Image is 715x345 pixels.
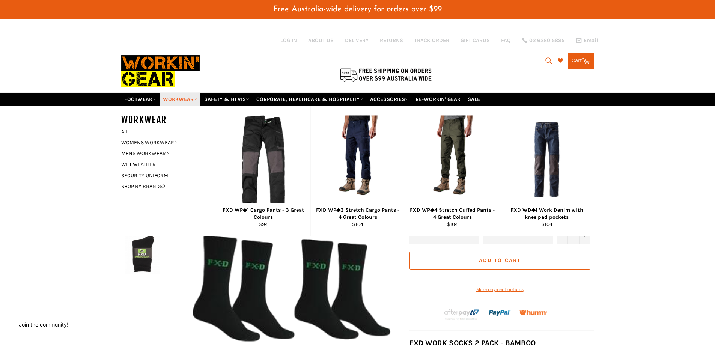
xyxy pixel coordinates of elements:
a: 02 6280 5885 [522,38,564,43]
img: paypal.png [489,302,511,324]
a: Cart [568,53,594,69]
div: FXD WP◆1 Cargo Pants - 3 Great Colours [221,206,306,221]
div: $104 [410,221,495,228]
img: FXD BAMBOO WORK SOCKS SK◆5 (2 Pack) - Workin' Gear [125,233,160,274]
a: SECURITY UNIFORM [117,170,208,181]
a: All [117,126,216,137]
a: More payment options [409,286,590,293]
a: TRACK ORDER [414,37,449,44]
a: RETURNS [380,37,403,44]
a: Log in [280,37,297,44]
img: Humm_core_logo_RGB-01_300x60px_small_195d8312-4386-4de7-b182-0ef9b6303a37.png [519,310,547,315]
a: FOOTWEAR [121,93,159,106]
span: Free Australia-wide delivery for orders over $99 [273,5,442,13]
div: $104 [504,221,589,228]
a: FXD WD◆1 Work Denim with knee pad pockets - Workin' Gear FXD WD◆1 Work Denim with knee pad pocket... [500,106,594,236]
a: CORPORATE, HEALTHCARE & HOSPITALITY [253,93,366,106]
img: Flat $9.95 shipping Australia wide [339,67,433,83]
a: GIFT CARDS [461,37,490,44]
span: Add to Cart [479,257,521,264]
div: $94 [221,221,306,228]
div: FXD WP◆3 Stretch Cargo Pants - 4 Great Colours [315,206,400,221]
a: FAQ [501,37,511,44]
a: WET WEATHER [117,159,208,170]
img: Workin Gear leaders in Workwear, Safety Boots, PPE, Uniforms. Australia's No.1 in Workwear [121,50,200,92]
img: FXD WP◆4 Stretch Cuffed Pants - 4 Great Colours - Workin' Gear [423,116,482,204]
a: Email [576,38,598,44]
img: FXD WD◆1 Work Denim with knee pad pockets - Workin' Gear [509,122,584,197]
a: DELIVERY [345,37,369,44]
a: SHOP BY BRANDS [117,181,208,192]
img: FXD WP◆3 Stretch Cargo Pants - 4 Great Colours - Workin' Gear [328,116,387,204]
a: FXD WP◆1 Cargo Pants - 4 Great Colours - Workin' Gear FXD WP◆1 Cargo Pants - 3 Great Colours $94 [216,106,310,236]
button: Add to Cart [409,252,590,270]
a: SAFETY & HI VIS [201,93,252,106]
img: Afterpay-Logo-on-dark-bg_large.png [443,308,480,321]
div: FXD WD◆1 Work Denim with knee pad pockets [504,206,589,221]
div: FXD WP◆4 Stretch Cuffed Pants - 4 Great Colours [410,206,495,221]
a: WORKWEAR [160,93,200,106]
span: Email [584,38,598,43]
div: $104 [315,221,400,228]
img: FXD WP◆1 Cargo Pants - 4 Great Colours - Workin' Gear [239,116,287,204]
a: FXD WP◆4 Stretch Cuffed Pants - 4 Great Colours - Workin' Gear FXD WP◆4 Stretch Cuffed Pants - 4 ... [405,106,500,236]
a: WOMENS WORKWEAR [117,137,208,148]
a: FXD WP◆3 Stretch Cargo Pants - 4 Great Colours - Workin' Gear FXD WP◆3 Stretch Cargo Pants - 4 Gr... [310,106,405,236]
a: SALE [465,93,483,106]
span: 02 6280 5885 [529,38,564,43]
a: RE-WORKIN' GEAR [412,93,464,106]
a: MENS WORKWEAR [117,148,208,159]
button: Join the community! [19,321,68,328]
h5: WORKWEAR [121,114,216,126]
a: ACCESSORIES [367,93,411,106]
a: ABOUT US [308,37,334,44]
